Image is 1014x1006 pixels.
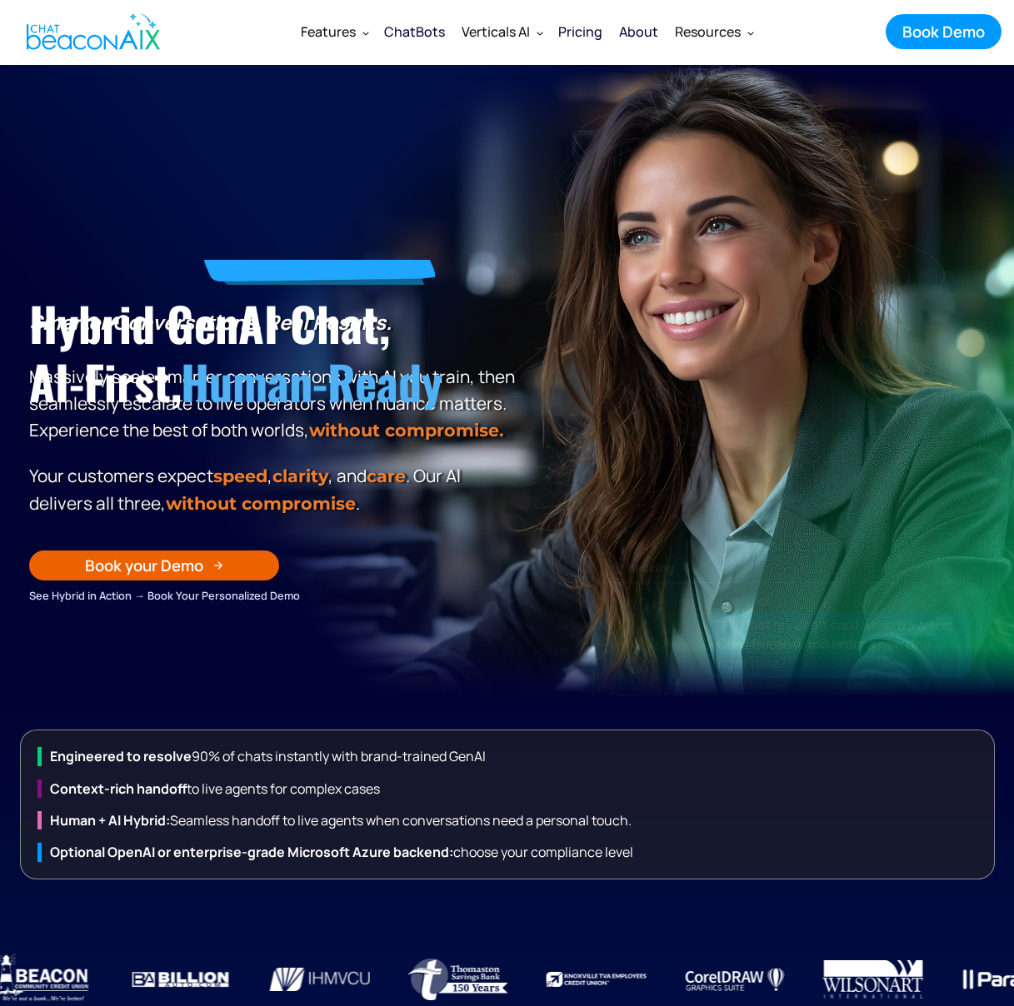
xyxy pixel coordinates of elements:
a: About [611,10,667,53]
strong: Human + Al Hybrid: [50,811,170,829]
strong: without compromise. [309,420,503,441]
a: ChatBots [376,10,453,53]
strong: Engineered to resolve [50,747,192,765]
img: Dropdown [362,29,369,36]
div: 🏦 Banking [594,556,982,580]
span: clarity [272,466,328,486]
div: Banking Bot [611,685,998,708]
a: home [12,2,169,61]
div: Book your Demo [85,555,203,576]
a: Pricing [550,10,611,53]
div: Book Demo [902,21,985,42]
img: Dropdown [747,29,754,36]
div: choose your compliance level [37,843,986,861]
a: Book Demo [886,14,1002,49]
span: without compromise [166,493,356,514]
div: Features [301,20,356,43]
img: Arrow [213,560,223,570]
div: Verticals AI [462,20,530,43]
div: See Hybrid in Action → Book Your Personalized Demo [29,586,516,605]
img: Dropdown [537,29,543,36]
div: Pricing [558,20,602,43]
h1: Hybrid GenAI Chat, AI-First, [29,294,516,411]
div: Seamless handoff to live agents when conversations need a personal touch. [37,811,986,829]
div: Resources [667,12,761,52]
span: care [367,466,406,486]
strong: Context-rich handoff [50,779,187,798]
div: ChatBots [384,20,445,43]
div: About [619,20,658,43]
a: Book your Demo [29,550,279,580]
div: Verticals AI [453,12,550,52]
div: Features [292,12,376,52]
div: 90% of chats instantly with brand-trained GenAI [37,747,986,765]
p: Your customers expect , , and . Our Al delivers all three, . [29,462,516,517]
div: Resources [675,20,741,43]
strong: speed [213,466,267,486]
strong: Optional OpenAI or enterprise-grade Microsoft Azure backend: [50,843,453,861]
span: Human-Ready [181,346,442,416]
div: to live agents for complex cases [37,779,986,798]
